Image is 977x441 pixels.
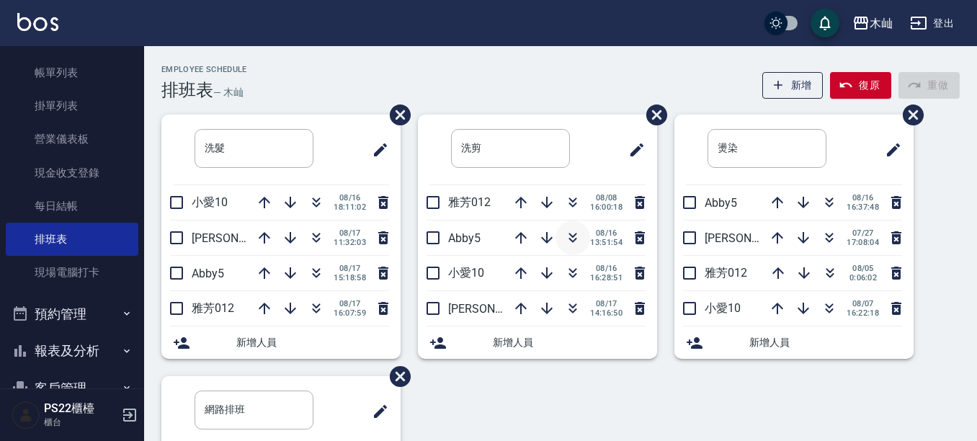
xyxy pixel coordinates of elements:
[590,264,623,273] span: 08/16
[363,133,389,167] span: 修改班表的標題
[705,196,737,210] span: Abby5
[379,355,413,398] span: 刪除班表
[448,195,491,209] span: 雅芳012
[870,14,893,32] div: 木屾
[590,202,623,212] span: 16:00:18
[334,228,366,238] span: 08/17
[195,391,313,429] input: 排版標題
[17,13,58,31] img: Logo
[192,231,285,245] span: [PERSON_NAME]7
[705,301,741,315] span: 小愛10
[192,301,234,315] span: 雅芳012
[762,72,824,99] button: 新增
[161,326,401,359] div: 新增人員
[6,156,138,190] a: 現金收支登錄
[334,273,366,282] span: 15:18:58
[451,129,570,168] input: 排版標題
[213,85,244,100] h6: — 木屾
[6,223,138,256] a: 排班表
[830,72,891,99] button: 復原
[161,80,213,100] h3: 排班表
[363,394,389,429] span: 修改班表的標題
[334,264,366,273] span: 08/17
[749,335,902,350] span: 新增人員
[847,299,879,308] span: 08/07
[6,122,138,156] a: 營業儀表板
[847,202,879,212] span: 16:37:48
[192,267,224,280] span: Abby5
[448,302,541,316] span: [PERSON_NAME]7
[6,332,138,370] button: 報表及分析
[6,190,138,223] a: 每日結帳
[334,238,366,247] span: 11:32:03
[705,266,747,280] span: 雅芳012
[847,273,879,282] span: 0:06:02
[847,308,879,318] span: 16:22:18
[379,94,413,136] span: 刪除班表
[847,193,879,202] span: 08/16
[44,401,117,416] h5: PS22櫃檯
[12,401,40,429] img: Person
[334,308,366,318] span: 16:07:59
[334,193,366,202] span: 08/16
[847,238,879,247] span: 17:08:04
[847,228,879,238] span: 07/27
[708,129,826,168] input: 排版標題
[418,326,657,359] div: 新增人員
[6,89,138,122] a: 掛單列表
[6,295,138,333] button: 預約管理
[493,335,646,350] span: 新增人員
[590,308,623,318] span: 14:16:50
[6,256,138,289] a: 現場電腦打卡
[590,273,623,282] span: 16:28:51
[44,416,117,429] p: 櫃台
[674,326,914,359] div: 新增人員
[195,129,313,168] input: 排版標題
[620,133,646,167] span: 修改班表的標題
[590,228,623,238] span: 08/16
[635,94,669,136] span: 刪除班表
[705,231,798,245] span: [PERSON_NAME]7
[6,370,138,407] button: 客戶管理
[847,264,879,273] span: 08/05
[448,266,484,280] span: 小愛10
[334,202,366,212] span: 18:11:02
[448,231,481,245] span: Abby5
[192,195,228,209] span: 小愛10
[161,65,247,74] h2: Employee Schedule
[590,238,623,247] span: 13:51:54
[236,335,389,350] span: 新增人員
[904,10,960,37] button: 登出
[590,299,623,308] span: 08/17
[876,133,902,167] span: 修改班表的標題
[6,56,138,89] a: 帳單列表
[590,193,623,202] span: 08/08
[847,9,898,38] button: 木屾
[811,9,839,37] button: save
[334,299,366,308] span: 08/17
[892,94,926,136] span: 刪除班表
